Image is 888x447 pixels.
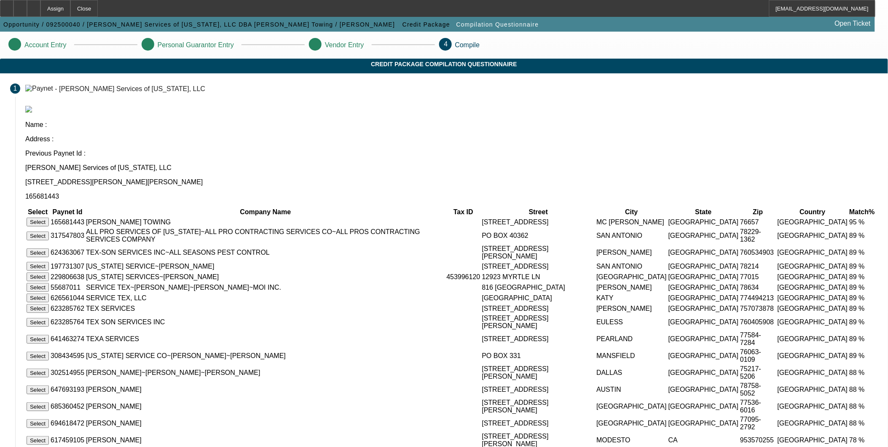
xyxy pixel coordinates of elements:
button: Select [27,419,49,428]
button: Select [27,352,49,361]
td: [GEOGRAPHIC_DATA] [777,415,848,431]
td: [GEOGRAPHIC_DATA] [777,331,848,347]
td: [GEOGRAPHIC_DATA] [668,331,739,347]
td: SERVICE TEX~[PERSON_NAME]~[PERSON_NAME]~MOI INC. [86,283,445,292]
td: [GEOGRAPHIC_DATA] [777,245,848,261]
td: 89 % [849,314,875,330]
td: 77095-2792 [740,415,776,431]
td: [GEOGRAPHIC_DATA] [777,365,848,381]
td: 760534903 [740,245,776,261]
td: [GEOGRAPHIC_DATA] [668,245,739,261]
td: [STREET_ADDRESS] [482,415,596,431]
p: Compile [455,41,480,49]
td: SAN ANTONIO [596,228,667,244]
td: [GEOGRAPHIC_DATA] [596,399,667,415]
td: [GEOGRAPHIC_DATA] [777,348,848,364]
td: [PERSON_NAME] [596,283,667,292]
td: [GEOGRAPHIC_DATA] [668,283,739,292]
td: 89 % [849,272,875,282]
td: 626561044 [50,293,85,303]
td: 624363067 [50,245,85,261]
td: 78758-5052 [740,382,776,398]
td: 88 % [849,382,875,398]
button: Select [27,402,49,411]
th: Zip [740,208,776,216]
th: Tax ID [446,208,481,216]
td: 774494213 [740,293,776,303]
td: [US_STATE] SERVICE~[PERSON_NAME] [86,261,445,271]
td: [GEOGRAPHIC_DATA] [668,293,739,303]
td: EULESS [596,314,667,330]
td: 89 % [849,261,875,271]
th: Paynet Id [50,208,85,216]
td: [GEOGRAPHIC_DATA] [596,272,667,282]
td: [STREET_ADDRESS] [482,261,596,271]
th: Country [777,208,848,216]
img: Paynet [25,85,53,92]
button: Select [27,369,49,377]
td: [STREET_ADDRESS][PERSON_NAME] [482,399,596,415]
td: [GEOGRAPHIC_DATA] [777,228,848,244]
p: Previous Paynet Id : [25,150,878,157]
td: [STREET_ADDRESS] [482,217,596,227]
td: 76657 [740,217,776,227]
td: [PERSON_NAME] TOWING [86,217,445,227]
td: [PERSON_NAME] [596,245,667,261]
td: [GEOGRAPHIC_DATA] [777,314,848,330]
td: ALL PRO SERVICES OF [US_STATE]~ALL PRO CONTRACTING SERVICES CO~ALL PROS CONTRACTING SERVICES COMPANY [86,228,445,244]
p: Address : [25,135,878,143]
td: [GEOGRAPHIC_DATA] [668,261,739,271]
td: [GEOGRAPHIC_DATA] [482,293,596,303]
p: Vendor Entry [325,41,364,49]
th: City [596,208,667,216]
td: MC [PERSON_NAME] [596,217,667,227]
th: Match% [849,208,875,216]
button: Select [27,232,49,240]
td: 685360452 [50,399,85,415]
td: AUSTIN [596,382,667,398]
td: [GEOGRAPHIC_DATA] [777,382,848,398]
td: KATY [596,293,667,303]
td: [GEOGRAPHIC_DATA] [777,272,848,282]
td: [STREET_ADDRESS] [482,382,596,398]
button: Select [27,294,49,302]
td: [PERSON_NAME] [596,304,667,313]
td: 760405908 [740,314,776,330]
td: 88 % [849,399,875,415]
td: PO BOX 331 [482,348,596,364]
td: TEX SERVICES [86,304,445,313]
button: Select [27,218,49,226]
td: PO BOX 40362 [482,228,596,244]
td: 302514955 [50,365,85,381]
button: Compilation Questionnaire [454,17,541,32]
span: Compilation Questionnaire [456,21,539,28]
td: 95 % [849,217,875,227]
span: Opportunity / 092500040 / [PERSON_NAME] Services of [US_STATE], LLC DBA [PERSON_NAME] Towing / [P... [3,21,395,28]
p: Name : [25,121,878,129]
td: 647693193 [50,382,85,398]
td: 89 % [849,331,875,347]
td: [STREET_ADDRESS][PERSON_NAME] [482,365,596,381]
td: [GEOGRAPHIC_DATA] [668,217,739,227]
td: 55687011 [50,283,85,292]
td: 453996120 [446,272,481,282]
button: Credit Package [400,17,452,32]
td: [STREET_ADDRESS] [482,304,596,313]
td: TEX SON SERVICES INC [86,314,445,330]
td: 89 % [849,348,875,364]
td: SERVICE TEX, LLC [86,293,445,303]
a: Open Ticket [832,16,874,31]
td: [GEOGRAPHIC_DATA] [668,348,739,364]
button: Select [27,436,49,445]
td: 816 [GEOGRAPHIC_DATA] [482,283,596,292]
td: 78229-1362 [740,228,776,244]
td: 623285764 [50,314,85,330]
td: [PERSON_NAME] [86,399,445,415]
td: [GEOGRAPHIC_DATA] [668,382,739,398]
td: [GEOGRAPHIC_DATA] [777,283,848,292]
td: 89 % [849,283,875,292]
td: [GEOGRAPHIC_DATA] [668,228,739,244]
td: [STREET_ADDRESS][PERSON_NAME] [482,314,596,330]
td: 89 % [849,293,875,303]
td: 694618472 [50,415,85,431]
